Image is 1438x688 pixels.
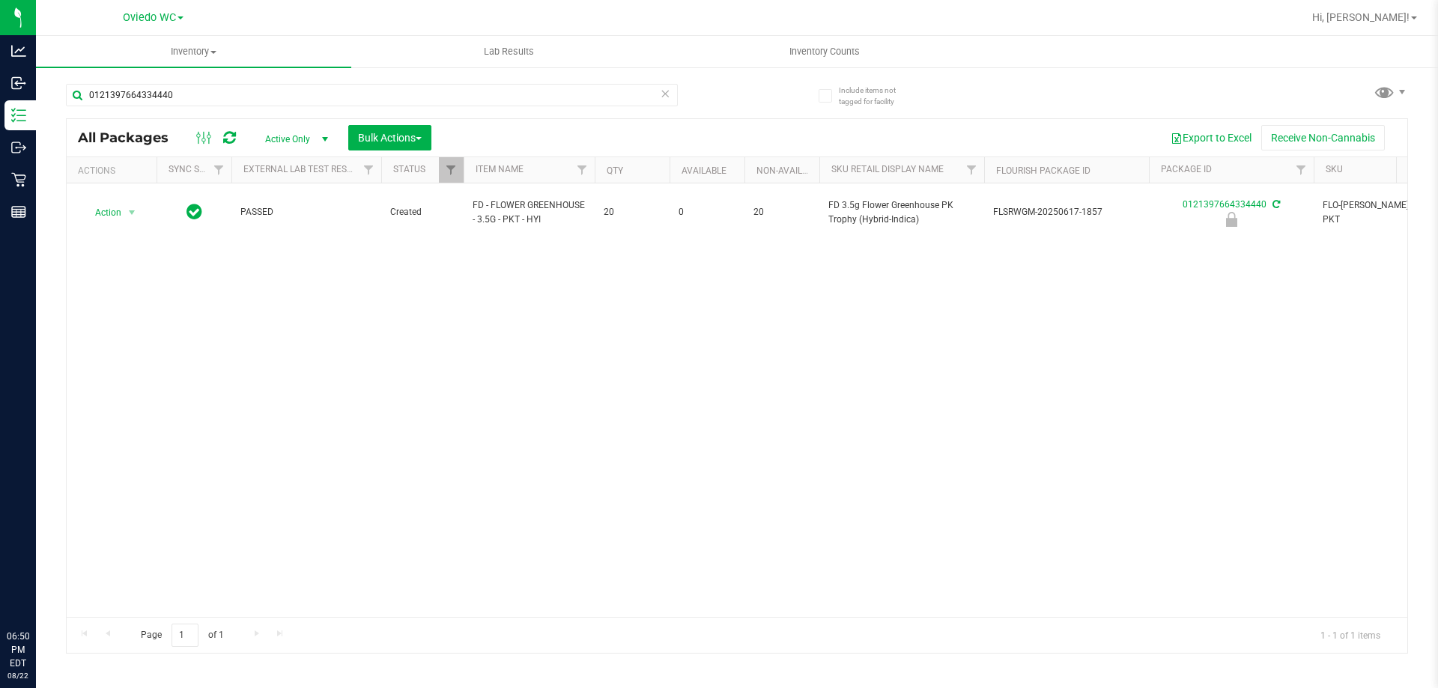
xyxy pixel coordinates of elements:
[172,624,198,647] input: 1
[11,204,26,219] inline-svg: Reports
[1312,11,1410,23] span: Hi, [PERSON_NAME]!
[11,172,26,187] inline-svg: Retail
[243,164,361,174] a: External Lab Test Result
[7,630,29,670] p: 06:50 PM EDT
[123,202,142,223] span: select
[753,205,810,219] span: 20
[36,45,351,58] span: Inventory
[240,205,372,219] span: PASSED
[769,45,880,58] span: Inventory Counts
[1323,198,1436,227] span: FLO-[PERSON_NAME]-SUN-PKT
[1308,624,1392,646] span: 1 - 1 of 1 items
[82,202,122,223] span: Action
[78,130,183,146] span: All Packages
[1261,125,1385,150] button: Receive Non-Cannabis
[1161,125,1261,150] button: Export to Excel
[207,157,231,183] a: Filter
[993,205,1140,219] span: FLSRWGM-20250617-1857
[679,205,735,219] span: 0
[959,157,984,183] a: Filter
[831,164,944,174] a: Sku Retail Display Name
[476,164,524,174] a: Item Name
[169,164,226,174] a: Sync Status
[7,670,29,681] p: 08/22
[357,157,381,183] a: Filter
[11,108,26,123] inline-svg: Inventory
[11,76,26,91] inline-svg: Inbound
[1161,164,1212,174] a: Package ID
[15,568,60,613] iframe: Resource center
[36,36,351,67] a: Inventory
[1147,212,1316,227] div: Newly Received
[348,125,431,150] button: Bulk Actions
[44,566,62,584] iframe: Resource center unread badge
[351,36,667,67] a: Lab Results
[1326,164,1343,174] a: SKU
[66,84,678,106] input: Search Package ID, Item Name, SKU, Lot or Part Number...
[123,11,176,24] span: Oviedo WC
[660,84,670,103] span: Clear
[839,85,914,107] span: Include items not tagged for facility
[186,201,202,222] span: In Sync
[1183,199,1266,210] a: 0121397664334440
[1270,199,1280,210] span: Sync from Compliance System
[1289,157,1314,183] a: Filter
[756,165,823,176] a: Non-Available
[11,140,26,155] inline-svg: Outbound
[78,165,151,176] div: Actions
[667,36,982,67] a: Inventory Counts
[439,157,464,183] a: Filter
[358,132,422,144] span: Bulk Actions
[464,45,554,58] span: Lab Results
[393,164,425,174] a: Status
[390,205,455,219] span: Created
[570,157,595,183] a: Filter
[996,165,1090,176] a: Flourish Package ID
[607,165,623,176] a: Qty
[682,165,726,176] a: Available
[128,624,236,647] span: Page of 1
[473,198,586,227] span: FD - FLOWER GREENHOUSE - 3.5G - PKT - HYI
[604,205,661,219] span: 20
[828,198,975,227] span: FD 3.5g Flower Greenhouse PK Trophy (Hybrid-Indica)
[11,43,26,58] inline-svg: Analytics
